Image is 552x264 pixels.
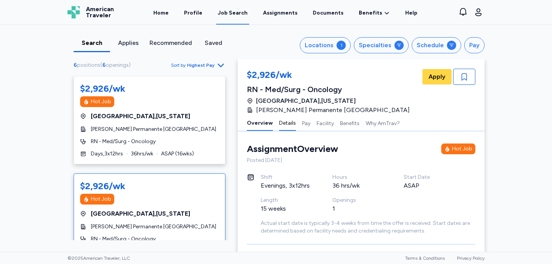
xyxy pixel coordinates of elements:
[359,9,382,17] span: Benefits
[91,209,190,218] span: [GEOGRAPHIC_DATA] , [US_STATE]
[198,38,228,48] div: Saved
[74,62,77,68] span: 6
[256,96,356,106] span: [GEOGRAPHIC_DATA] , [US_STATE]
[366,115,400,131] button: Why AmTrav?
[332,181,386,190] div: 36 hrs/wk
[469,41,480,50] div: Pay
[337,41,346,50] div: 1
[317,115,334,131] button: Facility
[91,98,111,106] div: Hot Job
[161,150,194,158] span: ASAP ( 16 wks)
[261,196,314,204] div: Length
[261,219,475,235] div: Actual start date is typically 3-4 weeks from time the offer is received. Start dates are determi...
[457,256,485,261] a: Privacy Policy
[149,38,192,48] div: Recommended
[405,256,445,261] a: Terms & Conditions
[332,196,386,204] div: Openings
[91,125,216,133] span: [PERSON_NAME] Permanente [GEOGRAPHIC_DATA]
[261,173,314,181] div: Shift
[91,138,156,145] span: RN - Med/Surg - Oncology
[247,157,475,164] div: Posted [DATE]
[332,173,386,181] div: Hours
[340,115,360,131] button: Benefits
[422,69,452,84] button: Apply
[417,41,444,50] div: Schedule
[91,150,123,158] span: Days , 3 x 12 hrs
[247,115,273,131] button: Overview
[300,37,351,53] button: Locations1
[279,115,296,131] button: Details
[218,9,248,17] div: Job Search
[77,38,107,48] div: Search
[429,72,445,81] span: Apply
[247,143,338,155] div: Assignment Overview
[247,69,414,82] div: $2,926/wk
[131,150,153,158] span: 36 hrs/wk
[171,62,186,68] span: Sort by
[102,62,106,68] span: 6
[91,235,156,243] span: RN - Med/Surg - Oncology
[216,1,249,25] a: Job Search
[67,255,130,261] span: © 2025 American Traveler, LLC
[261,181,314,190] div: Evenings, 3x12hrs
[452,145,472,153] div: Hot Job
[113,38,143,48] div: Applies
[80,82,125,95] div: $2,926/wk
[305,41,333,50] div: Locations
[67,6,80,18] img: Logo
[359,41,391,50] div: Specialties
[77,62,100,68] span: positions
[91,195,111,203] div: Hot Job
[302,115,310,131] button: Pay
[359,9,390,17] a: Benefits
[171,61,225,70] button: Sort byHighest Pay
[74,61,134,69] div: ( )
[106,62,129,68] span: openings
[464,37,485,53] button: Pay
[247,84,414,95] div: RN - Med/Surg - Oncology
[261,204,314,213] div: 15 weeks
[354,37,409,53] button: Specialties
[332,204,386,213] div: 1
[86,6,114,18] span: American Traveler
[404,181,457,190] div: ASAP
[91,112,190,121] span: [GEOGRAPHIC_DATA] , [US_STATE]
[256,106,410,115] span: [PERSON_NAME] Permanente [GEOGRAPHIC_DATA]
[404,173,457,181] div: Start Date
[80,180,125,192] div: $2,926/wk
[187,62,215,68] span: Highest Pay
[91,223,216,231] span: [PERSON_NAME] Permanente [GEOGRAPHIC_DATA]
[412,37,461,53] button: Schedule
